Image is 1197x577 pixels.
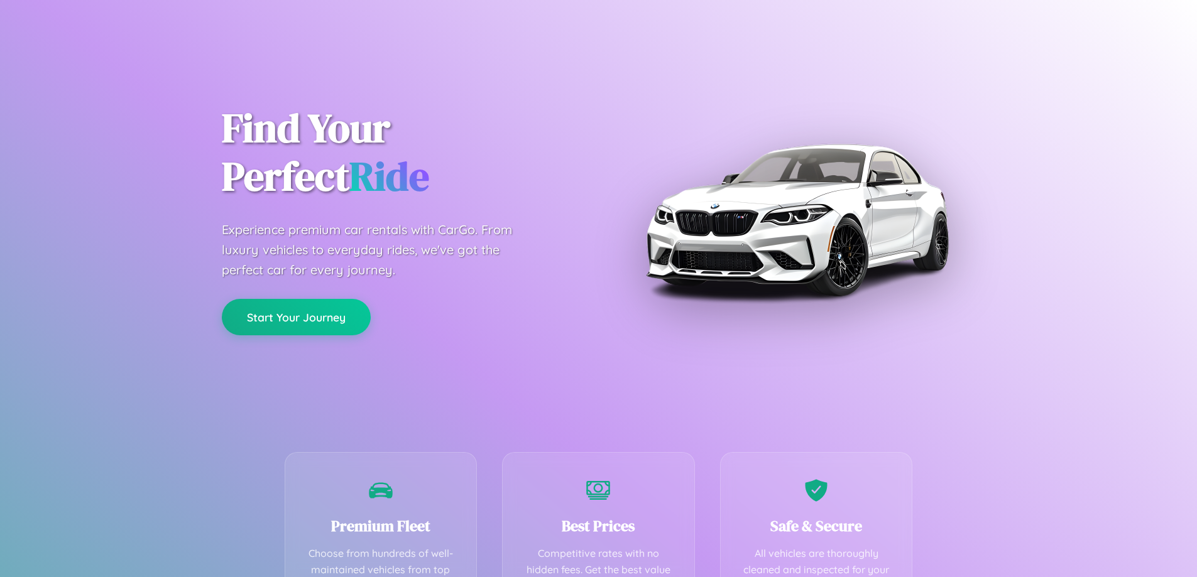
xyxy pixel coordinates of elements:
[640,63,954,377] img: Premium BMW car rental vehicle
[222,104,580,201] h1: Find Your Perfect
[522,515,675,536] h3: Best Prices
[740,515,894,536] h3: Safe & Secure
[349,149,429,203] span: Ride
[222,299,371,335] button: Start Your Journey
[222,220,536,280] p: Experience premium car rentals with CarGo. From luxury vehicles to everyday rides, we've got the ...
[304,515,458,536] h3: Premium Fleet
